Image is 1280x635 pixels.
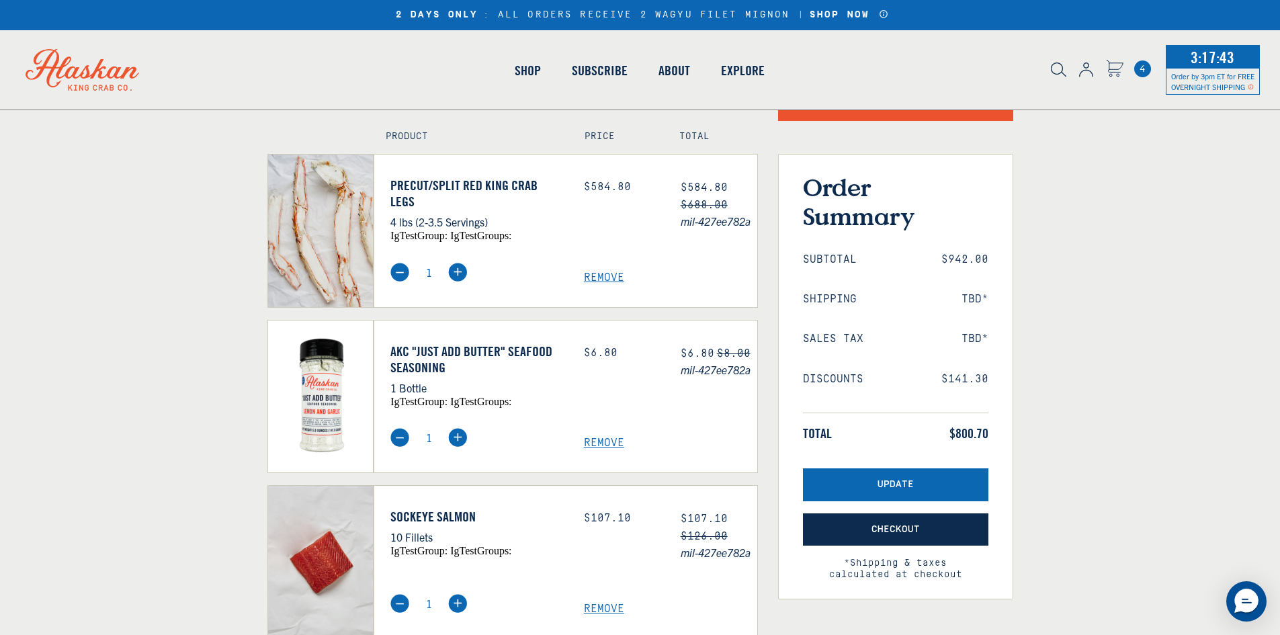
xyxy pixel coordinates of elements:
div: : ALL ORDERS RECEIVE 2 WAGYU FILET MIGNON | [391,9,889,21]
a: Remove [584,271,757,284]
a: Announcement Bar Modal [879,9,889,19]
img: minus [390,263,409,282]
span: $942.00 [941,253,988,266]
img: Precut/Split Red King Crab Legs - 4 lbs (2-3.5 Servings) [268,155,374,307]
a: Cart [1106,60,1123,79]
span: Update [878,479,914,491]
img: plus [448,428,467,447]
h4: Total [679,131,745,142]
a: Subscribe [556,32,643,109]
span: Total [803,425,832,441]
span: $6.80 [681,347,714,359]
img: Alaskan King Crab Co. logo [7,30,158,110]
span: $584.80 [681,181,728,194]
img: plus [448,594,467,613]
span: mil-427ee782a [681,212,757,230]
p: 1 Bottle [390,379,564,396]
span: Order by 3pm ET for FREE OVERNIGHT SHIPPING [1171,71,1254,91]
a: Sockeye Salmon [390,509,564,525]
img: minus [390,428,409,447]
a: Precut/Split Red King Crab Legs [390,177,564,210]
a: About [643,32,706,109]
p: 4 lbs (2-3.5 Servings) [390,213,564,230]
span: *Shipping & taxes calculated at checkout [803,546,988,581]
button: Checkout [803,513,988,546]
span: $141.30 [941,373,988,386]
span: 3:17:43 [1187,44,1238,71]
img: plus [448,263,467,282]
span: mil-427ee782a [681,544,757,561]
a: Cart [1134,60,1151,77]
span: igTestGroups: [450,396,511,407]
span: Checkout [871,524,920,536]
a: Explore [706,32,780,109]
s: $688.00 [681,199,728,211]
h4: Price [585,131,650,142]
span: Discounts [803,373,863,386]
h3: Order Summary [803,173,988,230]
button: Update [803,468,988,501]
span: mil-427ee782a [681,361,757,378]
a: Remove [584,603,757,616]
a: SHOP NOW [805,9,874,21]
img: search [1051,62,1066,77]
a: Remove [584,437,757,450]
a: Shop [499,32,556,109]
img: AKC "Just Add Butter" Seafood Seasoning - 1 Bottle [268,321,374,472]
span: Shipping Notice Icon [1248,82,1254,91]
div: $584.80 [584,181,660,194]
div: Messenger Dummy Widget [1226,581,1267,622]
p: 10 Fillets [390,528,564,546]
div: $6.80 [584,347,660,359]
img: account [1079,62,1093,77]
img: minus [390,594,409,613]
span: Sales Tax [803,333,863,345]
span: $800.70 [949,425,988,441]
span: Shipping [803,293,857,306]
span: Subtotal [803,253,857,266]
s: $8.00 [717,347,751,359]
span: igTestGroups: [450,545,511,556]
div: $107.10 [584,512,660,525]
s: $126.00 [681,530,728,542]
strong: 2 DAYS ONLY [396,9,478,21]
strong: SHOP NOW [810,9,869,20]
span: igTestGroup: [390,396,447,407]
h4: Product [386,131,556,142]
span: $107.10 [681,513,728,525]
span: 4 [1134,60,1151,77]
a: AKC "Just Add Butter" Seafood Seasoning [390,343,564,376]
span: igTestGroups: [450,230,511,241]
span: igTestGroup: [390,230,447,241]
span: igTestGroup: [390,545,447,556]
